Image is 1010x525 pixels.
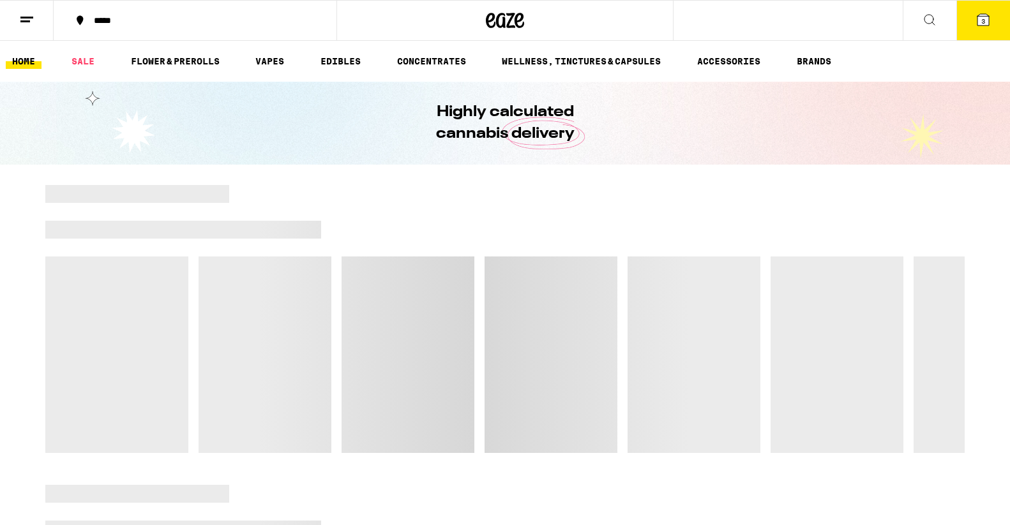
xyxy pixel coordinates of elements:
a: VAPES [249,54,290,69]
button: 3 [956,1,1010,40]
span: 3 [981,17,985,25]
a: HOME [6,54,41,69]
a: SALE [65,54,101,69]
h1: Highly calculated cannabis delivery [400,101,610,145]
button: BRANDS [790,54,838,69]
a: WELLNESS, TINCTURES & CAPSULES [495,54,667,69]
a: EDIBLES [314,54,367,69]
a: ACCESSORIES [691,54,767,69]
a: CONCENTRATES [391,54,472,69]
a: FLOWER & PREROLLS [124,54,226,69]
